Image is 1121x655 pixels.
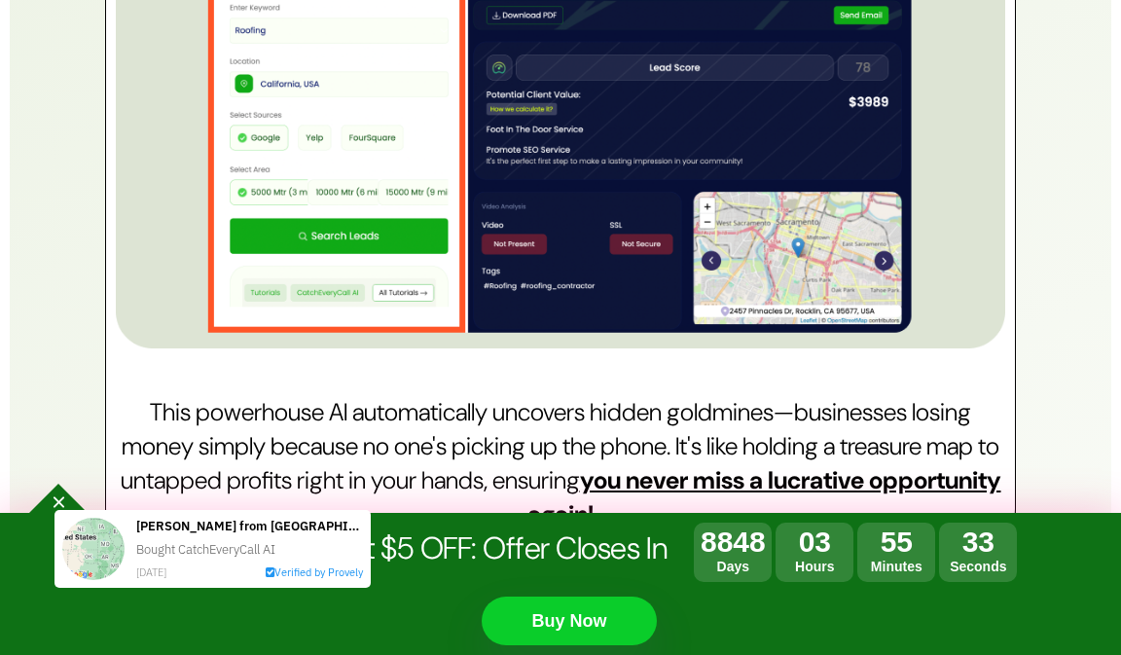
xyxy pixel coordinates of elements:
[701,526,717,558] span: 8
[896,526,913,558] span: 5
[857,559,935,574] span: Minutes
[227,71,324,85] a: Verified by Provely
[97,69,192,86] div: [DATE]
[799,526,815,558] span: 0
[733,526,749,558] span: 4
[814,526,831,558] span: 3
[694,559,772,574] span: Days
[776,559,853,574] span: Hours
[97,43,324,70] p: Bought CatchEveryCall AI
[116,395,1005,531] p: This powerhouse AI automatically uncovers hidden goldmines—businesses losing money simply because...
[717,526,734,558] span: 8
[978,526,994,558] span: 3
[527,464,1001,530] span: you never miss a lucrative opportunity again!
[749,526,766,558] span: 8
[482,597,657,645] a: Buy Now
[939,559,1017,574] span: Seconds
[97,23,324,43] div: [PERSON_NAME] from [GEOGRAPHIC_DATA]
[23,23,86,86] img: avatar
[962,526,979,558] span: 3
[881,526,897,558] span: 5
